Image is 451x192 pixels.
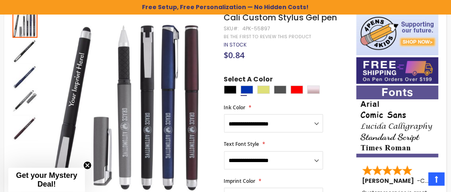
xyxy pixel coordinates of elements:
div: Cali Custom Stylus Gel pen [12,89,38,115]
img: Cali Custom Stylus Gel pen [47,24,214,191]
span: Select A Color [224,75,273,86]
div: Cali Custom Stylus Gel pen [12,38,38,64]
strong: SKU [224,25,239,32]
img: font-personalization-examples [356,86,439,158]
div: Availability [224,42,247,48]
div: Get your Mystery Deal!Close teaser [8,168,85,192]
div: Rose Gold [307,86,320,94]
div: Cali Custom Stylus Gel pen [12,64,38,89]
img: Cali Custom Stylus Gel pen [12,90,37,115]
img: 4pens 4 kids [356,12,439,55]
img: Cali Custom Stylus Gel pen [12,116,37,141]
span: In stock [224,41,247,48]
iframe: Google Customer Reviews [382,170,451,192]
span: Get your Mystery Deal! [16,171,77,188]
img: Free shipping on orders over $199 [356,57,439,84]
span: Ink Color [224,104,246,111]
span: $0.84 [224,49,245,61]
span: Text Font Style [224,140,259,148]
div: Cali Custom Stylus Gel pen [12,115,37,141]
img: Cali Custom Stylus Gel pen [12,64,37,89]
span: Cali Custom Stylus Gel pen [224,12,337,23]
div: Black [224,86,237,94]
div: Red [291,86,303,94]
div: 4PK-55897 [243,25,271,32]
div: Gunmetal [274,86,287,94]
img: Cali Custom Stylus Gel pen [12,39,37,64]
a: Be the first to review this product [224,34,311,40]
span: Imprint Color [224,177,256,185]
button: Close teaser [83,161,92,170]
div: Blue [241,86,253,94]
div: Gold [257,86,270,94]
span: [PERSON_NAME] [362,177,417,185]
